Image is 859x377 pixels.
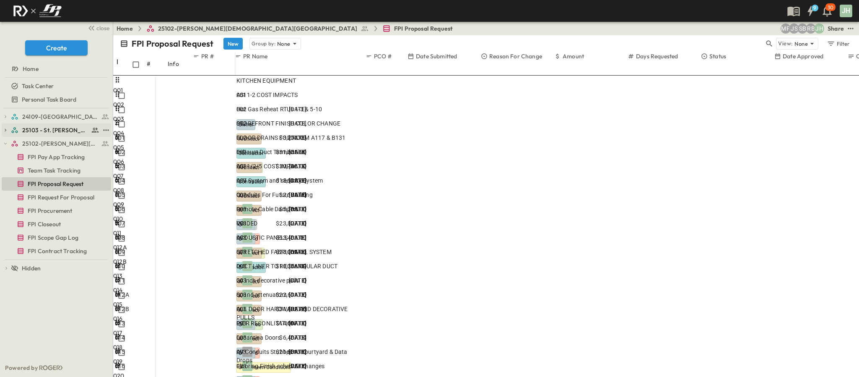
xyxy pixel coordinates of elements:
[489,52,542,60] p: Reason For Change
[783,52,823,60] p: Date Approved
[236,348,364,364] span: AV Conduits Stubbed to Courtyard & Data Drops
[84,22,111,34] button: close
[840,5,852,17] div: JH
[236,233,288,242] span: ACOUSTIC PANELS
[2,165,109,176] a: Team Task Tracking
[789,24,799,34] div: Jesse Sullivan (jsullivan@fpibuilders.com)
[2,232,109,243] a: FPI Scope Gap Log
[839,4,853,18] button: JH
[243,52,267,60] p: PR Name
[2,110,111,123] div: 24109-St. Teresa of Calcutta Parish Halltest
[117,24,458,33] nav: breadcrumbs
[2,178,109,190] a: FPI Proposal Request
[277,39,291,48] p: None
[236,262,337,270] span: DUCT LINER TO RECTANGULAR DUCT
[236,333,281,342] span: Lacantina Doors
[28,247,87,255] span: FPI Contract Tracking
[147,52,168,76] div: #
[2,217,111,231] div: FPI Closeouttest
[709,52,726,60] p: Status
[826,39,850,48] div: Filter
[252,39,275,48] p: Group by:
[28,180,83,188] span: FPI Proposal Request
[2,245,109,257] a: FPI Contract Tracking
[382,24,453,33] a: FPI Proposal Request
[2,137,111,150] div: 25102-Christ The Redeemer Anglican Churchtest
[2,164,111,177] div: Team Task Trackingtest
[28,233,78,242] span: FPI Scope Gap Log
[28,166,80,175] span: Team Task Tracking
[2,123,111,137] div: 25103 - St. [PERSON_NAME] Phase 2test
[2,150,111,164] div: FPI Pay App Trackingtest
[374,52,392,60] p: PCO #
[2,151,109,163] a: FPI Pay App Tracking
[22,126,89,134] span: 25103 - St. [PERSON_NAME] Phase 2
[2,93,111,106] div: Personal Task Boardtest
[96,24,109,32] span: close
[28,193,94,202] span: FPI Request For Proposal
[25,40,88,55] button: Create
[823,38,852,50] button: Filter
[22,139,99,148] span: 25102-Christ The Redeemer Anglican Church
[828,24,844,33] div: Share
[22,264,41,272] span: Hidden
[2,191,111,204] div: FPI Request For Proposaltest
[28,153,85,161] span: FPI Pay App Tracking
[2,204,111,217] div: FPI Procurementtest
[236,205,298,213] span: Remote Cable Dampers
[236,162,305,170] span: ASI 1/2/5 COST IMPACTS
[10,2,65,20] img: c8d7d1ed905e502e8f77bf7063faec64e13b34fdb1f2bdd94b0e311fc34f8000.png
[201,52,214,60] p: PR #
[236,362,324,370] span: Flooring Finish schedule changes
[794,39,808,48] p: None
[113,86,130,94] div: 001
[158,24,357,33] span: 25102-[PERSON_NAME][DEMOGRAPHIC_DATA][GEOGRAPHIC_DATA]
[394,24,453,33] span: FPI Proposal Request
[236,291,287,299] span: Sound attenuators
[168,52,193,76] div: Info
[2,205,109,217] a: FPI Procurement
[223,38,243,50] button: New
[11,124,99,136] a: 25103 - St. [PERSON_NAME] Phase 2
[146,24,369,33] a: 25102-[PERSON_NAME][DEMOGRAPHIC_DATA][GEOGRAPHIC_DATA]
[416,52,457,60] p: Date Submitted
[101,125,111,135] button: test
[236,134,346,142] span: FLOOR DRAINS FOR ROOM A117 & B131
[2,244,111,258] div: FPI Contract Trackingtest
[236,76,296,85] span: KITCHEN EQUIPMENT
[28,207,73,215] span: FPI Procurement
[236,148,305,156] span: Exhaust Duct Termination
[236,119,340,128] span: STOREFRONT FINISH COLOR CHANGE
[28,220,61,228] span: FPI Closeout
[22,82,54,90] span: Task Center
[236,219,257,228] span: VOIDED
[802,3,819,18] button: 9
[236,191,313,199] span: Conduits For Future Building
[236,305,364,322] span: ALL DOOR HARDWARE AND DECORATIVE PULLS
[813,5,816,11] h6: 9
[236,91,298,99] span: ASI 1-2 COST IMPACTS
[797,24,807,34] div: Sterling Barnett (sterling@fpibuilders.com)
[828,4,833,11] p: 30
[814,24,824,34] div: Jose Hurtado (jhurtado@fpibuilders.com)
[781,24,791,34] div: Monica Pruteanu (mpruteanu@fpibuilders.com)
[22,95,76,104] span: Personal Task Board
[236,105,322,113] span: Hot Gas Reheat RTUs 1-3 & 5-10
[2,177,111,191] div: FPI Proposal Requesttest
[2,63,109,75] a: Home
[132,38,213,50] p: FPI Proposal Request
[23,65,39,73] span: Home
[778,39,793,48] p: View:
[236,276,299,285] span: 24 inch decorative pulls
[2,80,109,92] a: Task Center
[2,94,109,105] a: Personal Task Board
[236,248,332,256] span: STRETCHED FABRIC WALL SYSTEM
[846,24,856,34] button: test
[236,319,296,327] span: PIER RECONLITATION
[117,24,133,33] a: Home
[11,111,109,123] a: 24109-St. Teresa of Calcutta Parish Hall
[636,52,678,60] p: Days Requested
[2,191,109,203] a: FPI Request For Proposal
